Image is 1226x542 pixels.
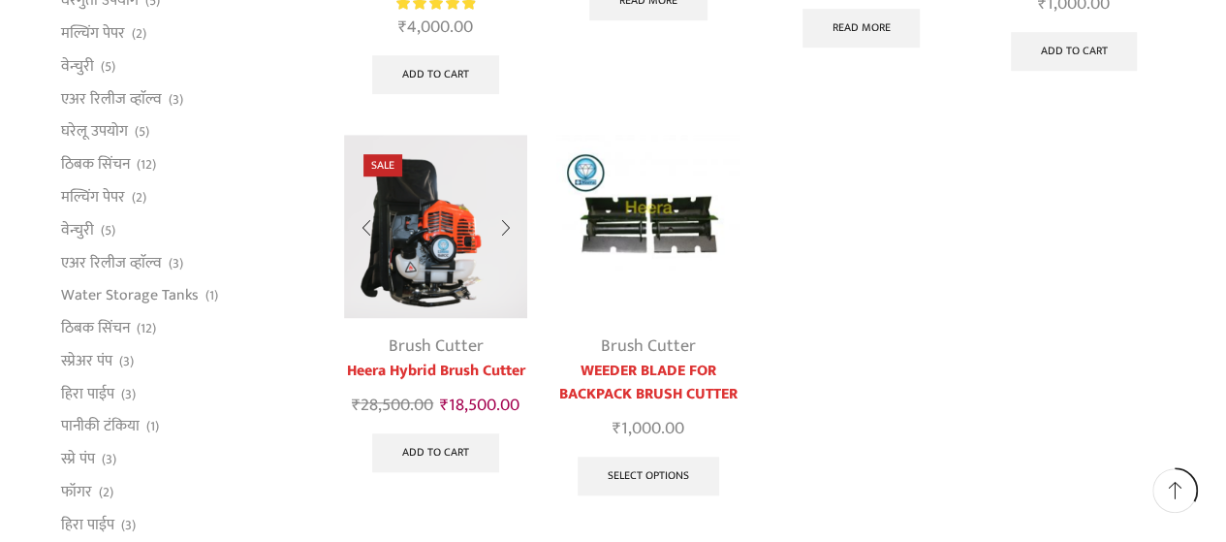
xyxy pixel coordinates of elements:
a: फॉगर [61,475,92,508]
a: ठिबक सिंचन [61,312,130,345]
span: (5) [101,221,115,240]
a: Water Storage Tanks [61,279,199,312]
span: (3) [102,450,116,469]
span: ₹ [398,13,407,42]
span: (1) [205,286,218,305]
a: हिरा पाईप [61,377,114,410]
a: ठिबक सिंचन [61,148,130,181]
span: (5) [135,122,149,142]
span: (3) [169,254,183,273]
a: वेन्चुरी [61,213,94,246]
a: Add to cart: “TILLER BLADE (PAIR) FOR BACKPACK BRUSH CUTTER” [1011,32,1138,71]
a: वेन्चुरी [61,49,94,82]
bdi: 28,500.00 [352,391,433,420]
span: (2) [132,188,146,207]
span: (1) [146,417,159,436]
a: Add to cart: “HEERA BRUSHCUTTER'S WEEDER TILLER GEARBOX COMBO” [372,55,499,94]
a: WEEDER BLADE FOR BACKPACK BRUSH CUTTER [556,360,739,406]
span: ₹ [352,391,361,420]
span: Sale [363,154,402,176]
a: एअर रिलीज व्हाॅल्व [61,82,162,115]
a: घरेलू उपयोग [61,115,128,148]
span: (3) [121,385,136,404]
a: Add to cart: “Heera Hybrid Brush Cutter” [372,433,499,472]
a: Read more about “Heera Brush Cutter” [802,9,921,48]
img: Heera Hybrid Brush Cutter [344,135,527,318]
a: Heera Hybrid Brush Cutter [344,360,527,383]
a: स्प्रेअर पंप [61,344,112,377]
span: (3) [121,516,136,535]
a: स्प्रे पंप [61,443,95,476]
a: मल्चिंग पेपर [61,17,125,50]
bdi: 1,000.00 [613,414,684,443]
a: मल्चिंग पेपर [61,180,125,213]
bdi: 18,500.00 [440,391,519,420]
a: एअर रिलीज व्हाॅल्व [61,246,162,279]
span: (2) [132,24,146,44]
span: ₹ [440,391,449,420]
span: (2) [99,483,113,502]
a: पानीकी टंकिया [61,410,140,443]
span: (3) [119,352,134,371]
span: (3) [169,90,183,110]
a: Brush Cutter [389,332,484,361]
a: Brush Cutter [601,332,696,361]
span: (5) [101,57,115,77]
span: ₹ [613,414,621,443]
a: Select options for “WEEDER BLADE FOR BACKPACK BRUSH CUTTER” [578,457,719,495]
span: (12) [137,155,156,175]
bdi: 4,000.00 [398,13,473,42]
img: Weeder Blade For Brush Cutter [556,135,739,318]
span: (12) [137,319,156,338]
a: हिरा पाईप [61,508,114,541]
